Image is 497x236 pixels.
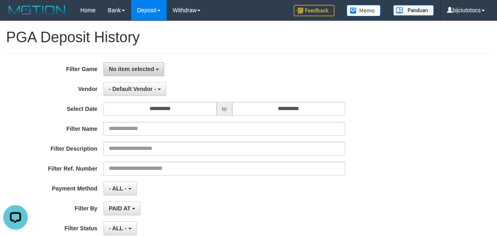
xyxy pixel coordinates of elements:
[3,3,28,28] button: Open LiveChat chat widget
[217,102,232,116] span: to
[103,221,136,235] button: - ALL -
[347,5,381,16] img: Button%20Memo.svg
[294,5,334,16] img: Feedback.jpg
[109,185,127,192] span: - ALL -
[109,205,130,212] span: PAID AT
[109,66,154,72] span: No item selected
[103,182,136,195] button: - ALL -
[103,201,141,215] button: PAID AT
[103,62,164,76] button: No item selected
[6,29,491,45] h1: PGA Deposit History
[109,86,156,92] span: - Default Vendor -
[103,82,166,96] button: - Default Vendor -
[6,4,68,16] img: MOTION_logo.png
[109,225,127,232] span: - ALL -
[393,5,434,16] img: panduan.png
